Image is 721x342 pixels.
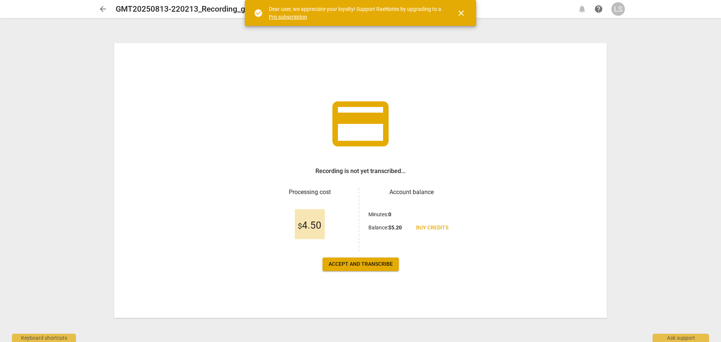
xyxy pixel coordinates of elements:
[327,90,394,158] span: credit_card
[315,167,406,176] h3: Recording is not yet transcribed...
[98,5,107,14] span: arrow_back
[368,224,402,232] p: Balance :
[269,5,443,21] div: Dear user, we appreciate your loyalty! Support RaeNotes by upgrading to a
[12,334,76,342] div: Keyboard shortcuts
[594,5,603,14] span: help
[267,188,353,197] h3: Processing cost
[368,211,391,218] p: Minutes :
[298,220,321,231] span: 4.50
[611,2,625,16] button: LS
[368,188,454,197] h3: Account balance
[457,9,466,18] span: close
[592,2,605,16] a: Help
[653,334,709,342] div: Ask support
[388,211,391,217] b: 0
[452,4,470,22] button: Close
[323,258,399,271] button: Accept and transcribe
[269,14,307,20] a: Pro subscription
[388,224,402,231] b: $ 5.20
[416,224,448,232] span: Buy credits
[116,5,303,14] h2: GMT20250813-220213_Recording_gallery_1280x720
[410,221,454,235] a: Buy credits
[329,261,393,268] span: Accept and transcribe
[298,221,302,231] span: $
[254,9,263,18] span: check_circle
